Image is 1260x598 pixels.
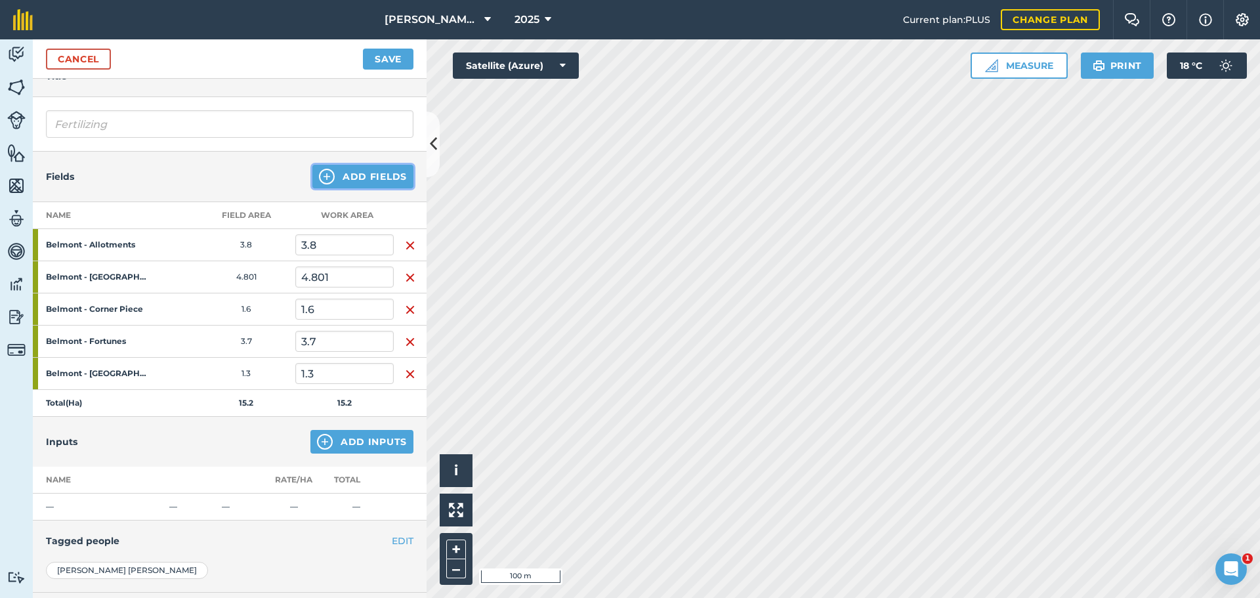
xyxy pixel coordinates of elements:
[985,59,998,72] img: Ruler icon
[1001,9,1100,30] a: Change plan
[46,49,111,70] a: Cancel
[1167,53,1247,79] button: 18 °C
[1161,13,1177,26] img: A question mark icon
[446,540,466,559] button: +
[1213,53,1239,79] img: svg+xml;base64,PD94bWwgdmVyc2lvbj0iMS4wIiBlbmNvZGluZz0idXRmLTgiPz4KPCEtLSBHZW5lcmF0b3I6IEFkb2JlIE...
[514,12,539,28] span: 2025
[1199,12,1212,28] img: svg+xml;base64,PHN2ZyB4bWxucz0iaHR0cDovL3d3dy53My5vcmcvMjAwMC9zdmciIHdpZHRoPSIxNyIgaGVpZ2h0PSIxNy...
[312,165,413,188] button: Add Fields
[33,494,164,521] td: —
[1215,553,1247,585] iframe: Intercom live chat
[405,238,415,253] img: svg+xml;base64,PHN2ZyB4bWxucz0iaHR0cDovL3d3dy53My5vcmcvMjAwMC9zdmciIHdpZHRoPSIxNiIgaGVpZ2h0PSIyNC...
[7,242,26,261] img: svg+xml;base64,PD94bWwgdmVyc2lvbj0iMS4wIiBlbmNvZGluZz0idXRmLTgiPz4KPCEtLSBHZW5lcmF0b3I6IEFkb2JlIE...
[453,53,579,79] button: Satellite (Azure)
[46,169,74,184] h4: Fields
[197,358,295,390] td: 1.3
[46,336,148,347] strong: Belmont - Fortunes
[13,9,33,30] img: fieldmargin Logo
[1093,58,1105,74] img: svg+xml;base64,PHN2ZyB4bWxucz0iaHR0cDovL3d3dy53My5vcmcvMjAwMC9zdmciIHdpZHRoPSIxOSIgaGVpZ2h0PSIyNC...
[46,435,77,449] h4: Inputs
[7,77,26,97] img: svg+xml;base64,PHN2ZyB4bWxucz0iaHR0cDovL3d3dy53My5vcmcvMjAwMC9zdmciIHdpZHRoPSI1NiIgaGVpZ2h0PSI2MC...
[33,202,197,229] th: Name
[33,467,164,494] th: Name
[46,240,148,250] strong: Belmont - Allotments
[269,467,318,494] th: Rate/ Ha
[197,326,295,358] td: 3.7
[7,111,26,129] img: svg+xml;base64,PD94bWwgdmVyc2lvbj0iMS4wIiBlbmNvZGluZz0idXRmLTgiPz4KPCEtLSBHZW5lcmF0b3I6IEFkb2JlIE...
[46,368,148,379] strong: Belmont - [GEOGRAPHIC_DATA]
[46,304,148,314] strong: Belmont - Corner Piece
[446,559,466,578] button: –
[1124,13,1140,26] img: Two speech bubbles overlapping with the left bubble in the forefront
[1242,553,1253,564] span: 1
[971,53,1068,79] button: Measure
[269,494,318,521] td: —
[385,12,479,28] span: [PERSON_NAME] Contracting
[7,571,26,584] img: svg+xml;base64,PD94bWwgdmVyc2lvbj0iMS4wIiBlbmNvZGluZz0idXRmLTgiPz4KPCEtLSBHZW5lcmF0b3I6IEFkb2JlIE...
[46,398,82,408] strong: Total ( Ha )
[46,110,413,138] input: What needs doing?
[449,503,463,517] img: Four arrows, one pointing top left, one top right, one bottom right and the last bottom left
[46,534,413,548] h4: Tagged people
[46,562,208,579] div: [PERSON_NAME] [PERSON_NAME]
[197,202,295,229] th: Field Area
[440,454,472,487] button: i
[239,398,253,408] strong: 15.2
[7,307,26,327] img: svg+xml;base64,PD94bWwgdmVyc2lvbj0iMS4wIiBlbmNvZGluZz0idXRmLTgiPz4KPCEtLSBHZW5lcmF0b3I6IEFkb2JlIE...
[1180,53,1202,79] span: 18 ° C
[405,270,415,286] img: svg+xml;base64,PHN2ZyB4bWxucz0iaHR0cDovL3d3dy53My5vcmcvMjAwMC9zdmciIHdpZHRoPSIxNiIgaGVpZ2h0PSIyNC...
[197,261,295,293] td: 4.801
[1234,13,1250,26] img: A cog icon
[318,494,394,521] td: —
[318,467,394,494] th: Total
[7,274,26,294] img: svg+xml;base64,PD94bWwgdmVyc2lvbj0iMS4wIiBlbmNvZGluZz0idXRmLTgiPz4KPCEtLSBHZW5lcmF0b3I6IEFkb2JlIE...
[454,462,458,479] span: i
[405,366,415,382] img: svg+xml;base64,PHN2ZyB4bWxucz0iaHR0cDovL3d3dy53My5vcmcvMjAwMC9zdmciIHdpZHRoPSIxNiIgaGVpZ2h0PSIyNC...
[317,434,333,450] img: svg+xml;base64,PHN2ZyB4bWxucz0iaHR0cDovL3d3dy53My5vcmcvMjAwMC9zdmciIHdpZHRoPSIxNCIgaGVpZ2h0PSIyNC...
[7,341,26,359] img: svg+xml;base64,PD94bWwgdmVyc2lvbj0iMS4wIiBlbmNvZGluZz0idXRmLTgiPz4KPCEtLSBHZW5lcmF0b3I6IEFkb2JlIE...
[310,430,413,454] button: Add Inputs
[7,45,26,64] img: svg+xml;base64,PD94bWwgdmVyc2lvbj0iMS4wIiBlbmNvZGluZz0idXRmLTgiPz4KPCEtLSBHZW5lcmF0b3I6IEFkb2JlIE...
[46,272,148,282] strong: Belmont - [GEOGRAPHIC_DATA]
[392,534,413,548] button: EDIT
[7,143,26,163] img: svg+xml;base64,PHN2ZyB4bWxucz0iaHR0cDovL3d3dy53My5vcmcvMjAwMC9zdmciIHdpZHRoPSI1NiIgaGVpZ2h0PSI2MC...
[363,49,413,70] button: Save
[7,209,26,228] img: svg+xml;base64,PD94bWwgdmVyc2lvbj0iMS4wIiBlbmNvZGluZz0idXRmLTgiPz4KPCEtLSBHZW5lcmF0b3I6IEFkb2JlIE...
[197,293,295,326] td: 1.6
[295,202,394,229] th: Work area
[903,12,990,27] span: Current plan : PLUS
[319,169,335,184] img: svg+xml;base64,PHN2ZyB4bWxucz0iaHR0cDovL3d3dy53My5vcmcvMjAwMC9zdmciIHdpZHRoPSIxNCIgaGVpZ2h0PSIyNC...
[217,494,269,521] td: —
[197,229,295,261] td: 3.8
[1081,53,1154,79] button: Print
[405,334,415,350] img: svg+xml;base64,PHN2ZyB4bWxucz0iaHR0cDovL3d3dy53My5vcmcvMjAwMC9zdmciIHdpZHRoPSIxNiIgaGVpZ2h0PSIyNC...
[337,398,352,408] strong: 15.2
[164,494,217,521] td: —
[7,176,26,196] img: svg+xml;base64,PHN2ZyB4bWxucz0iaHR0cDovL3d3dy53My5vcmcvMjAwMC9zdmciIHdpZHRoPSI1NiIgaGVpZ2h0PSI2MC...
[405,302,415,318] img: svg+xml;base64,PHN2ZyB4bWxucz0iaHR0cDovL3d3dy53My5vcmcvMjAwMC9zdmciIHdpZHRoPSIxNiIgaGVpZ2h0PSIyNC...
